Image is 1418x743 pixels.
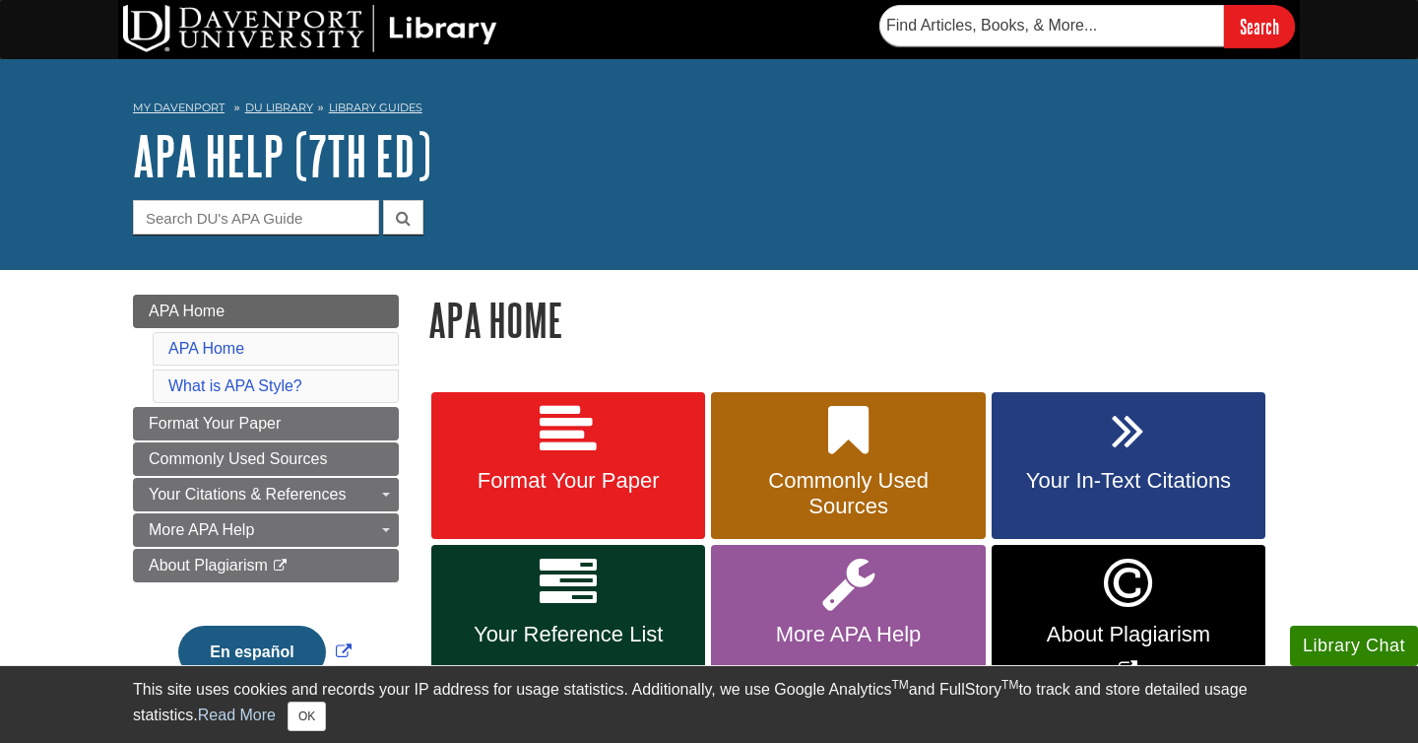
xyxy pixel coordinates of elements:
input: Find Articles, Books, & More... [879,5,1224,46]
a: APA Home [168,340,244,357]
a: Your Citations & References [133,478,399,511]
sup: TM [1001,678,1018,692]
h1: APA Home [428,295,1285,345]
span: About Plagiarism [1006,622,1251,647]
span: Format Your Paper [149,415,281,432]
img: DU Library [123,5,497,52]
div: This site uses cookies and records your IP address for usage statistics. Additionally, we use Goo... [133,678,1285,731]
a: Commonly Used Sources [133,442,399,476]
sup: TM [891,678,908,692]
span: APA Home [149,303,225,319]
a: Library Guides [329,101,422,114]
a: What is APA Style? [168,377,302,394]
a: Read More [198,707,276,723]
a: Format Your Paper [431,392,705,540]
span: Format Your Paper [446,468,690,494]
span: Commonly Used Sources [726,468,970,519]
span: Your Reference List [446,622,690,647]
i: This link opens in a new window [272,560,289,573]
input: Search DU's APA Guide [133,200,379,235]
a: More APA Help [711,545,985,696]
a: APA Help (7th Ed) [133,125,431,186]
span: More APA Help [149,521,254,538]
input: Search [1224,5,1295,47]
span: Your In-Text Citations [1006,468,1251,494]
a: Your Reference List [431,545,705,696]
a: Your In-Text Citations [992,392,1265,540]
a: Link opens in new window [173,643,355,660]
div: Guide Page Menu [133,295,399,712]
a: APA Home [133,295,399,328]
a: My Davenport [133,100,225,116]
form: Searches DU Library's articles, books, and more [879,5,1295,47]
button: Close [288,702,326,731]
span: About Plagiarism [149,557,268,574]
button: En español [178,626,325,679]
span: More APA Help [726,622,970,647]
button: Library Chat [1290,626,1418,666]
a: About Plagiarism [133,549,399,582]
a: Commonly Used Sources [711,392,985,540]
a: DU Library [245,101,313,114]
a: Link opens in new window [992,545,1265,696]
span: Commonly Used Sources [149,450,327,467]
nav: breadcrumb [133,95,1285,126]
span: Your Citations & References [149,486,346,503]
a: More APA Help [133,513,399,547]
a: Format Your Paper [133,407,399,440]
